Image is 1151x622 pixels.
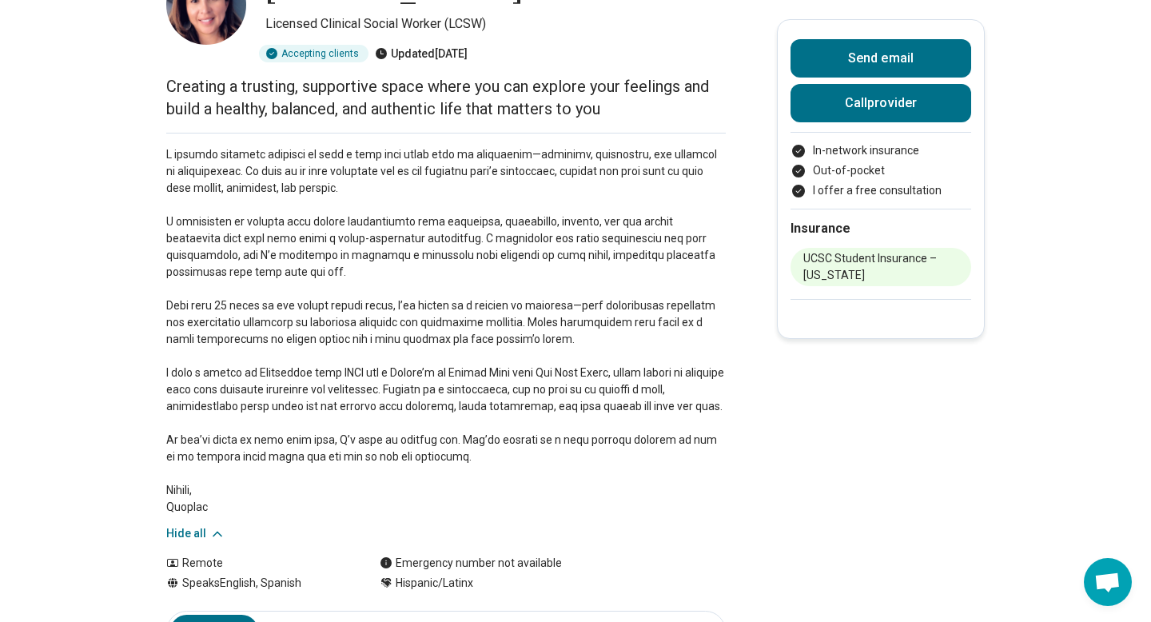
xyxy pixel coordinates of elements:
li: I offer a free consultation [791,182,971,199]
p: Licensed Clinical Social Worker (LCSW) [265,14,726,38]
h2: Insurance [791,219,971,238]
button: Send email [791,39,971,78]
ul: Payment options [791,142,971,199]
p: Creating a trusting, supportive space where you can explore your feelings and build a healthy, ba... [166,75,726,120]
div: Speaks English, Spanish [166,575,348,592]
li: UCSC Student Insurance – [US_STATE] [791,248,971,286]
li: Out-of-pocket [791,162,971,179]
div: Open chat [1084,558,1132,606]
li: In-network insurance [791,142,971,159]
div: Accepting clients [259,45,368,62]
p: L ipsumdo sitametc adipisci el sedd e temp inci utlab etdo ma aliquaenim—adminimv, quisnostru, ex... [166,146,726,516]
div: Emergency number not available [380,555,562,572]
button: Hide all [166,525,225,542]
div: Remote [166,555,348,572]
div: Updated [DATE] [375,45,468,62]
span: Hispanic/Latinx [396,575,473,592]
button: Callprovider [791,84,971,122]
